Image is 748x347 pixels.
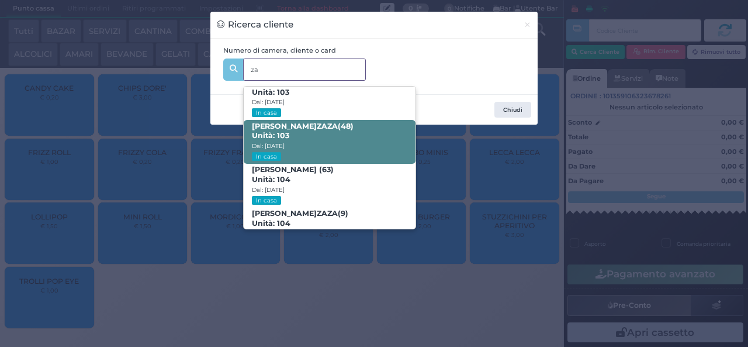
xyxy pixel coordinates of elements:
small: Dal: [DATE] [252,186,285,194]
label: Numero di camera, cliente o card [223,46,336,56]
span: Unità: 103 [252,88,289,98]
small: Dal: [DATE] [252,142,285,150]
b: [PERSON_NAME] (63) [252,165,334,184]
span: Unità: 104 [252,175,290,185]
small: Dal: [DATE] [252,98,285,106]
b: [PERSON_NAME] (9) [252,209,348,228]
strong: ZA [327,209,338,218]
span: × [524,18,531,31]
strong: ZA [327,122,338,130]
button: Chiudi [517,12,538,38]
span: Unità: 103 [252,131,289,141]
h3: Ricerca cliente [217,18,293,32]
b: [PERSON_NAME] (48) [252,122,354,140]
strong: ZA [317,209,327,218]
input: Es. 'Mario Rossi', '220' o '108123234234' [243,59,366,81]
small: In casa [252,152,280,161]
strong: ZA [317,122,327,130]
span: Unità: 104 [252,219,290,229]
b: [PERSON_NAME] (14) [252,78,352,97]
small: In casa [252,108,280,117]
button: Chiudi [494,102,531,118]
small: In casa [252,196,280,205]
